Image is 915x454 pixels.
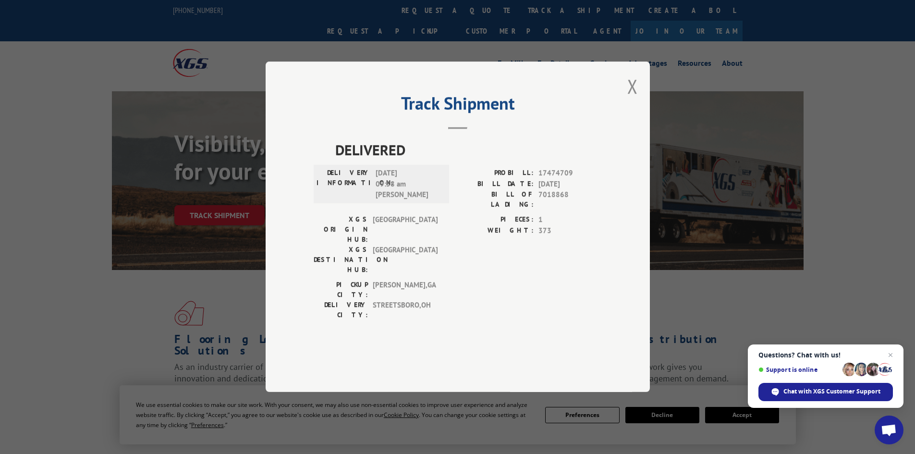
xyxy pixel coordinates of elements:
[538,168,602,179] span: 17474709
[758,366,839,373] span: Support is online
[335,139,602,161] span: DELIVERED
[538,190,602,210] span: 7018868
[783,387,880,396] span: Chat with XGS Customer Support
[317,168,371,201] label: DELIVERY INFORMATION:
[373,280,438,300] span: [PERSON_NAME] , GA
[314,215,368,245] label: XGS ORIGIN HUB:
[538,225,602,236] span: 373
[538,179,602,190] span: [DATE]
[875,416,903,444] div: Open chat
[314,245,368,275] label: XGS DESTINATION HUB:
[458,190,534,210] label: BILL OF LADING:
[627,74,638,99] button: Close modal
[885,349,896,361] span: Close chat
[373,215,438,245] span: [GEOGRAPHIC_DATA]
[373,300,438,320] span: STREETSBORO , OH
[758,351,893,359] span: Questions? Chat with us!
[758,383,893,401] div: Chat with XGS Customer Support
[458,179,534,190] label: BILL DATE:
[373,245,438,275] span: [GEOGRAPHIC_DATA]
[314,300,368,320] label: DELIVERY CITY:
[458,215,534,226] label: PIECES:
[458,168,534,179] label: PROBILL:
[314,280,368,300] label: PICKUP CITY:
[538,215,602,226] span: 1
[314,97,602,115] h2: Track Shipment
[376,168,440,201] span: [DATE] 09:58 am [PERSON_NAME]
[458,225,534,236] label: WEIGHT:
